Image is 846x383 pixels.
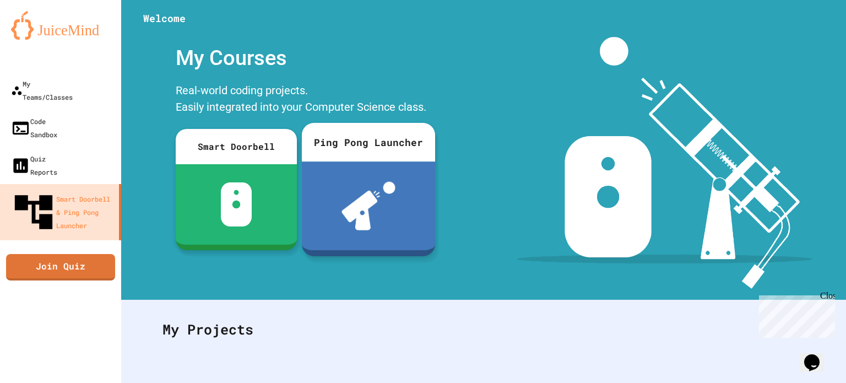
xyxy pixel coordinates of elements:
[11,190,115,235] div: Smart Doorbell & Ping Pong Launcher
[302,123,435,161] div: Ping Pong Launcher
[11,11,110,40] img: logo-orange.svg
[11,115,57,141] div: Code Sandbox
[151,308,816,351] div: My Projects
[221,182,252,226] img: sdb-white.svg
[11,152,57,179] div: Quiz Reports
[176,129,297,164] div: Smart Doorbell
[755,291,835,338] iframe: chat widget
[800,339,835,372] iframe: chat widget
[170,37,435,79] div: My Courses
[341,182,395,230] img: ppl-with-ball.png
[6,254,115,280] a: Join Quiz
[170,79,435,121] div: Real-world coding projects. Easily integrated into your Computer Science class.
[4,4,76,70] div: Chat with us now!Close
[11,77,73,104] div: My Teams/Classes
[517,37,812,289] img: banner-image-my-projects.png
